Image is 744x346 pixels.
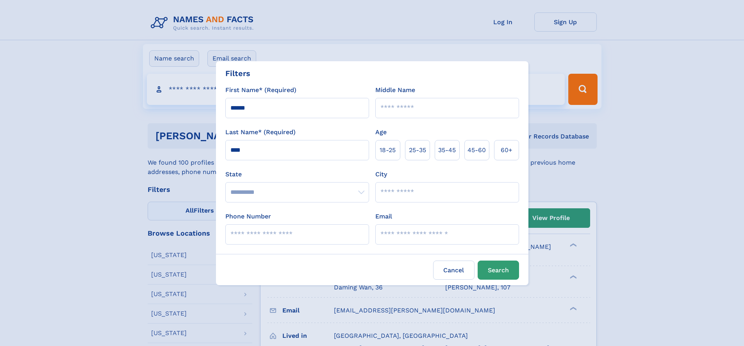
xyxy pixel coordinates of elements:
label: City [375,170,387,179]
label: Last Name* (Required) [225,128,296,137]
label: Age [375,128,387,137]
span: 18‑25 [380,145,396,155]
label: First Name* (Required) [225,85,296,95]
label: Email [375,212,392,221]
div: Filters [225,67,250,79]
span: 60+ [501,145,512,155]
button: Search [478,261,519,280]
label: State [225,170,369,179]
span: 25‑35 [409,145,426,155]
label: Cancel [433,261,475,280]
span: 35‑45 [438,145,456,155]
label: Phone Number [225,212,271,221]
label: Middle Name [375,85,415,95]
span: 45‑60 [467,145,486,155]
